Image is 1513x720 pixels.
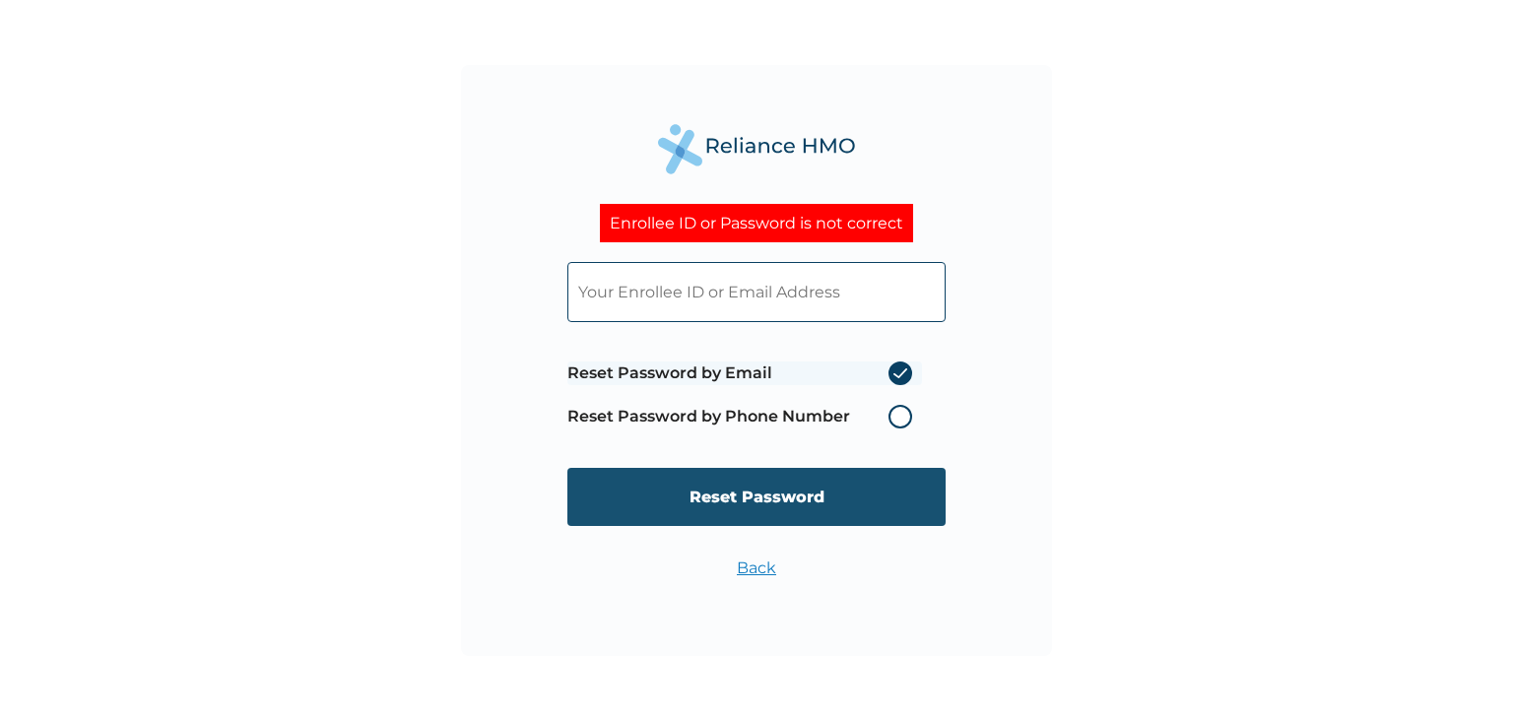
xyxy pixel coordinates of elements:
[737,558,776,577] a: Back
[567,361,922,385] label: Reset Password by Email
[600,204,913,242] div: Enrollee ID or Password is not correct
[658,124,855,174] img: Reliance Health's Logo
[567,405,922,428] label: Reset Password by Phone Number
[567,468,946,526] input: Reset Password
[567,352,922,438] span: Password reset method
[567,262,946,322] input: Your Enrollee ID or Email Address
